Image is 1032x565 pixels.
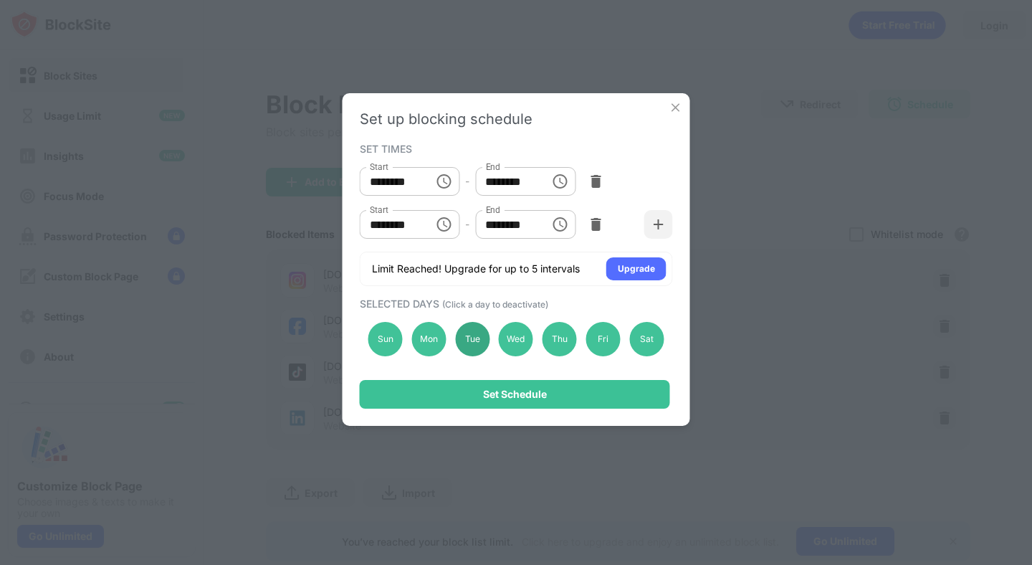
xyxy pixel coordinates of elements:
label: Start [370,204,388,216]
label: End [485,204,500,216]
div: - [465,174,469,189]
div: Tue [455,322,489,356]
div: Sun [368,322,403,356]
div: - [465,217,469,232]
label: End [485,161,500,173]
button: Choose time, selected time is 2:00 PM [429,210,458,239]
div: Limit Reached! Upgrade for up to 5 intervals [372,262,580,276]
div: Mon [411,322,446,356]
div: Thu [543,322,577,356]
div: Set Schedule [483,389,547,400]
label: Start [370,161,388,173]
span: (Click a day to deactivate) [442,299,548,310]
div: SET TIMES [360,143,669,154]
div: Sat [629,322,664,356]
div: Wed [499,322,533,356]
div: Upgrade [618,262,655,276]
div: Set up blocking schedule [360,110,673,128]
button: Choose time, selected time is 1:00 AM [429,167,458,196]
button: Choose time, selected time is 11:59 PM [545,210,574,239]
div: SELECTED DAYS [360,298,669,310]
img: x-button.svg [669,100,683,115]
button: Choose time, selected time is 1:45 PM [545,167,574,196]
div: Fri [586,322,621,356]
